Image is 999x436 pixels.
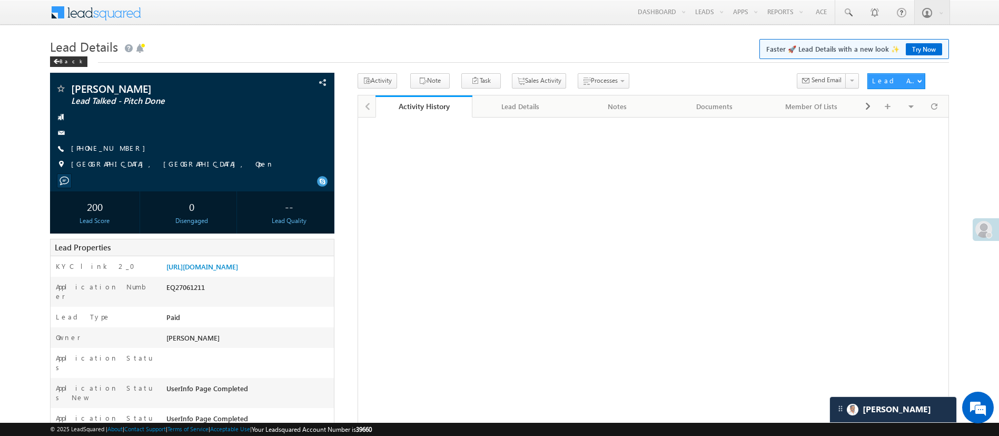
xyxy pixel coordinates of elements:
[167,425,209,432] a: Terms of Service
[71,159,274,170] span: [GEOGRAPHIC_DATA], [GEOGRAPHIC_DATA], Open
[164,413,334,428] div: UserInfo Page Completed
[410,73,450,89] button: Note
[863,404,931,414] span: Carter
[512,73,566,89] button: Sales Activity
[356,425,372,433] span: 39660
[166,333,220,342] span: [PERSON_NAME]
[906,43,942,55] a: Try Now
[766,44,942,54] span: Faster 🚀 Lead Details with a new look ✨
[124,425,166,432] a: Contact Support
[578,100,657,113] div: Notes
[872,76,917,85] div: Lead Actions
[71,96,249,106] span: Lead Talked - Pitch Done
[578,73,629,89] button: Processes
[461,73,501,89] button: Task
[50,424,372,434] span: © 2025 LeadSquared | | | | |
[591,76,618,84] span: Processes
[56,383,153,402] label: Application Status New
[50,56,87,67] div: Back
[53,197,137,216] div: 200
[247,197,331,216] div: --
[847,404,858,415] img: Carter
[164,282,334,297] div: EQ27061211
[481,100,560,113] div: Lead Details
[55,242,111,253] span: Lead Properties
[569,95,666,118] a: Notes
[150,197,234,216] div: 0
[71,143,151,152] a: [PHONE_NUMBER]
[771,100,850,113] div: Member Of Lists
[150,216,234,226] div: Disengaged
[53,216,137,226] div: Lead Score
[763,95,860,118] a: Member Of Lists
[812,75,842,85] span: Send Email
[56,282,153,301] label: Application Number
[56,353,153,372] label: Application Status
[50,56,93,65] a: Back
[50,38,118,55] span: Lead Details
[56,333,81,342] label: Owner
[375,95,472,118] a: Activity History
[836,404,845,413] img: carter-drag
[56,261,141,271] label: KYC link 2_0
[164,312,334,327] div: Paid
[666,95,763,118] a: Documents
[867,73,925,89] button: Lead Actions
[56,312,111,322] label: Lead Type
[797,73,846,89] button: Send Email
[358,73,397,89] button: Activity
[71,83,249,94] span: [PERSON_NAME]
[472,95,569,118] a: Lead Details
[210,425,250,432] a: Acceptable Use
[164,383,334,398] div: UserInfo Page Completed
[247,216,331,226] div: Lead Quality
[675,100,754,113] div: Documents
[166,262,238,271] a: [URL][DOMAIN_NAME]
[252,425,372,433] span: Your Leadsquared Account Number is
[383,101,464,111] div: Activity History
[829,396,957,423] div: carter-dragCarter[PERSON_NAME]
[107,425,123,432] a: About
